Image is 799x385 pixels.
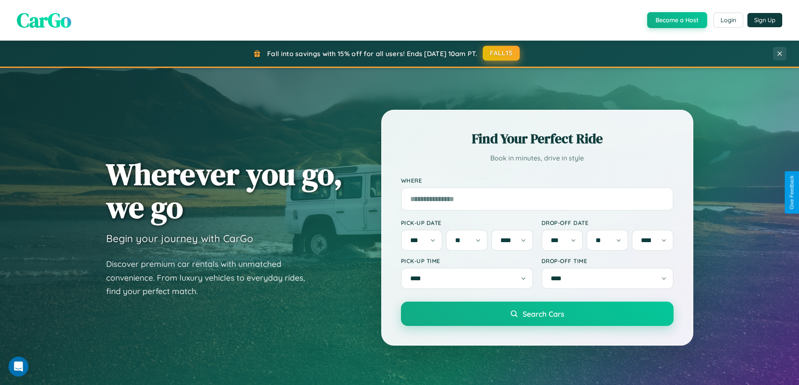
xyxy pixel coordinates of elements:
h2: Find Your Perfect Ride [401,129,674,148]
label: Pick-up Date [401,219,533,226]
label: Where [401,177,674,184]
p: Book in minutes, drive in style [401,152,674,164]
div: Give Feedback [789,176,795,209]
label: Pick-up Time [401,257,533,264]
button: Search Cars [401,302,674,326]
button: Become a Host [647,12,707,28]
h3: Begin your journey with CarGo [106,232,253,245]
span: Search Cars [523,309,564,318]
label: Drop-off Time [541,257,674,264]
button: Login [713,13,743,28]
iframe: Intercom live chat [8,357,29,377]
button: FALL15 [483,46,520,61]
span: CarGo [17,6,71,34]
h1: Wherever you go, we go [106,158,343,224]
button: Sign Up [747,13,782,27]
p: Discover premium car rentals with unmatched convenience. From luxury vehicles to everyday rides, ... [106,257,316,298]
span: Fall into savings with 15% off for all users! Ends [DATE] 10am PT. [267,49,477,58]
label: Drop-off Date [541,219,674,226]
